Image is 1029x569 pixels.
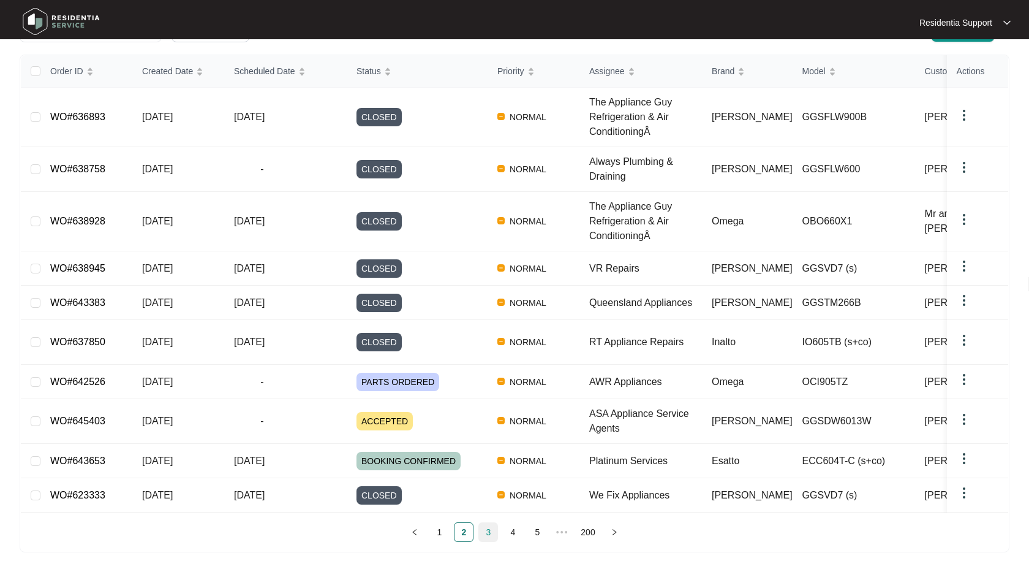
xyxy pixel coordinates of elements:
[454,523,473,541] a: 2
[234,216,265,226] span: [DATE]
[605,522,624,542] li: Next Page
[50,216,105,226] a: WO#638928
[497,264,505,272] img: Vercel Logo
[589,64,625,78] span: Assignee
[497,217,505,224] img: Vercel Logo
[702,55,793,88] th: Brand
[356,294,402,312] span: CLOSED
[50,376,105,387] a: WO#642526
[793,147,915,192] td: GGSFLW600
[50,416,105,426] a: WO#645403
[50,164,105,174] a: WO#638758
[957,259,971,273] img: dropdown arrow
[497,299,505,306] img: Vercel Logo
[957,212,971,227] img: dropdown arrow
[957,333,971,348] img: dropdown arrow
[957,412,971,427] img: dropdown arrow
[925,414,1006,429] span: [PERSON_NAME]
[497,165,505,172] img: Vercel Logo
[505,454,551,468] span: NORMAL
[552,522,571,542] li: Next 5 Pages
[478,522,498,542] li: 3
[957,372,971,387] img: dropdown arrow
[234,297,265,308] span: [DATE]
[497,64,524,78] span: Priority
[356,486,402,505] span: CLOSED
[356,412,413,430] span: ACCEPTED
[356,108,402,126] span: CLOSED
[589,407,702,436] div: ASA Appliance Service Agents
[579,55,702,88] th: Assignee
[925,64,987,78] span: Customer Name
[793,251,915,286] td: GGSVD7 (s)
[234,456,265,466] span: [DATE]
[793,444,915,478] td: ECC604T-C (s+co)
[505,162,551,177] span: NORMAL
[356,333,402,351] span: CLOSED
[589,296,702,310] div: Queensland Appliances
[356,452,461,470] span: BOOKING CONFIRMED
[50,297,105,308] a: WO#643383
[50,337,105,347] a: WO#637850
[50,263,105,273] a: WO#638945
[234,162,290,177] span: -
[142,456,173,466] span: [DATE]
[793,365,915,399] td: OCI905TZ
[132,55,224,88] th: Created Date
[142,490,173,500] span: [DATE]
[142,376,173,387] span: [DATE]
[712,337,736,347] span: Inalto
[142,164,173,174] span: [DATE]
[947,55,1008,88] th: Actions
[505,375,551,389] span: NORMAL
[925,488,1006,503] span: [PERSON_NAME]
[925,454,1006,468] span: [PERSON_NAME]
[925,335,1006,349] span: [PERSON_NAME]
[712,416,793,426] span: [PERSON_NAME]
[505,261,551,276] span: NORMAL
[505,296,551,310] span: NORMAL
[142,64,193,78] span: Created Date
[488,55,579,88] th: Priority
[925,110,1006,124] span: [PERSON_NAME]
[356,373,439,391] span: PARTS ORDERED
[712,216,744,226] span: Omega
[793,478,915,513] td: GGSVD7 (s)
[356,160,402,178] span: CLOSED
[925,375,1006,389] span: [PERSON_NAME]
[957,108,971,123] img: dropdown arrow
[503,523,522,541] a: 4
[234,337,265,347] span: [DATE]
[712,64,734,78] span: Brand
[957,486,971,500] img: dropdown arrow
[142,112,173,122] span: [DATE]
[497,338,505,345] img: Vercel Logo
[505,414,551,429] span: NORMAL
[40,55,132,88] th: Order ID
[497,491,505,498] img: Vercel Logo
[18,3,104,40] img: residentia service logo
[925,207,1022,236] span: Mr and Mrs [PERSON_NAME]...
[50,64,83,78] span: Order ID
[589,199,702,243] div: The Appliance Guy Refrigeration & Air ConditioningÂ
[957,293,971,308] img: dropdown arrow
[497,417,505,424] img: Vercel Logo
[505,110,551,124] span: NORMAL
[234,64,295,78] span: Scheduled Date
[1003,20,1011,26] img: dropdown arrow
[957,451,971,466] img: dropdown arrow
[411,529,418,536] span: left
[793,192,915,251] td: OBO660X1
[347,55,488,88] th: Status
[356,259,402,278] span: CLOSED
[925,296,1006,310] span: [PERSON_NAME]
[919,17,992,29] p: Residentia Support
[497,378,505,385] img: Vercel Logo
[142,297,173,308] span: [DATE]
[589,335,702,349] div: RT Appliance Repairs
[589,488,702,503] div: We Fix Appliances
[503,522,522,542] li: 4
[505,335,551,349] span: NORMAL
[234,263,265,273] span: [DATE]
[430,523,448,541] a: 1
